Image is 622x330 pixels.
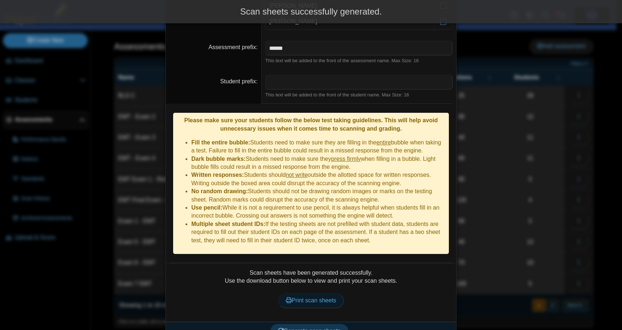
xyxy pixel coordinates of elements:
li: Students should outside the allotted space for written responses. Writing outside the boxed area ... [191,171,445,187]
u: press firmly [331,156,361,162]
b: Multiple sheet student IDs: [191,221,266,227]
li: Students should not be drawing random images or marks on the testing sheet. Random marks could di... [191,187,445,204]
b: Please make sure your students follow the below test taking guidelines. This will help avoid unne... [184,117,438,131]
b: Written responses: [191,172,244,178]
div: This text will be added to the front of the student name. Max Size: 16 [265,92,452,98]
b: Dark bubble marks: [191,156,246,162]
label: Student prefix [220,78,258,84]
label: Assessment prefix [208,44,258,50]
u: entire [376,139,391,146]
b: Fill the entire bubble: [191,139,250,146]
b: Use pencil: [191,204,222,211]
div: Scan sheets successfully generated. [5,5,617,18]
li: Students need to make sure they when filling in a bubble. Light bubble fills could result in a mi... [191,155,445,171]
u: not write [286,172,307,178]
li: Students need to make sure they are filling in the bubble when taking a test. Failure to fill in ... [191,139,445,155]
div: Scan sheets have been generated successfully. Use the download button below to view and print you... [170,269,452,316]
b: No random drawing: [191,188,248,194]
span: Print scan sheets [286,297,336,303]
li: While it is not a requirement to use pencil, it is always helpful when students fill in an incorr... [191,204,445,220]
a: Print scan sheets [278,293,344,308]
li: If the testing sheets are not prefilled with student data, students are required to fill out thei... [191,220,445,244]
div: This text will be added to the front of the assessment name. Max Size: 16 [265,57,452,64]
